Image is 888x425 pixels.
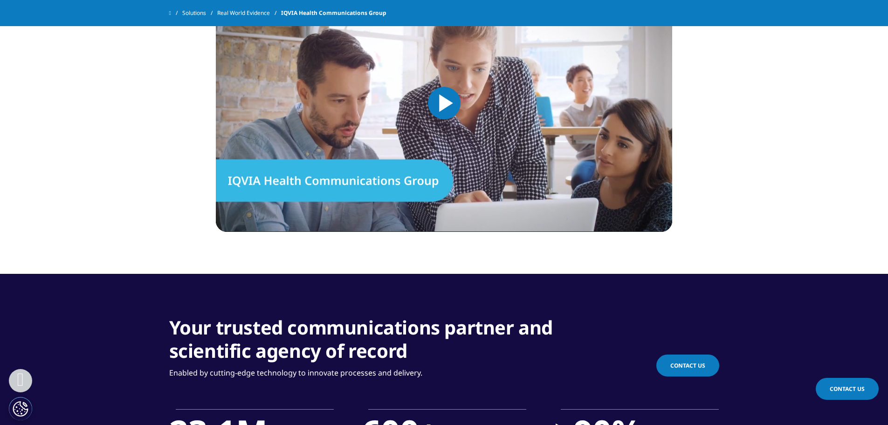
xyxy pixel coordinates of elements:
a: Real World Evidence [217,5,281,21]
a: Solutions [182,5,217,21]
p: Enabled by cutting-edge technology to innovate processes and delivery. [169,367,578,378]
span: Contact Us [670,362,705,369]
a: Contact Us [816,378,879,400]
h3: Your trusted communications partner and scientific agency of record [169,316,578,367]
span: Contact Us [830,385,865,393]
button: Cookies Settings [9,397,32,420]
button: Play Video [428,87,461,119]
span: IQVIA Health Communications Group [281,5,386,21]
a: Contact Us [656,355,719,376]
